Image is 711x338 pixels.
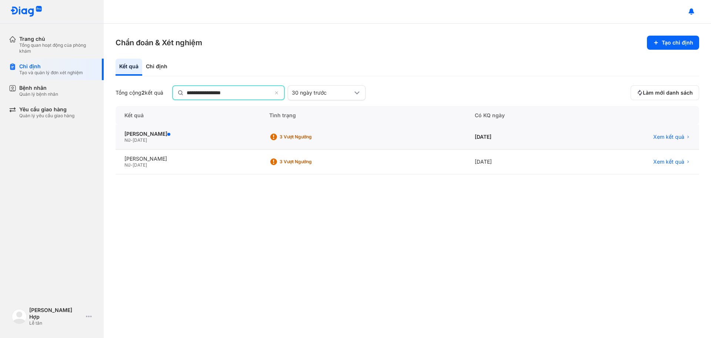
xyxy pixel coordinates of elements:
div: [PERSON_NAME] Hợp [29,307,83,320]
div: Tạo và quản lý đơn xét nghiệm [19,70,83,76]
span: Xem kết quả [653,158,684,165]
span: Nữ [124,162,130,168]
div: Chỉ định [142,59,171,76]
span: 2 [141,89,145,96]
img: logo [10,6,42,17]
button: Tạo chỉ định [647,36,699,50]
span: - [130,162,133,168]
div: Tổng cộng kết quả [116,89,163,96]
div: 30 ngày trước [292,89,353,96]
div: Tổng quan hoạt động của phòng khám [19,42,95,54]
div: Kết quả [116,59,142,76]
div: Tình trạng [260,106,466,125]
div: Quản lý bệnh nhân [19,91,58,97]
span: - [130,137,133,143]
div: [PERSON_NAME] [124,131,251,137]
img: logo [12,309,27,324]
div: Kết quả [116,106,260,125]
div: Có KQ ngày [466,106,574,125]
div: 3 Vượt ngưỡng [280,134,339,140]
div: [DATE] [466,150,574,174]
button: Làm mới danh sách [631,85,699,100]
span: Nữ [124,137,130,143]
div: Lễ tân [29,320,83,326]
div: [DATE] [466,125,574,150]
div: Bệnh nhân [19,85,58,91]
div: [PERSON_NAME] [124,155,251,162]
h3: Chẩn đoán & Xét nghiệm [116,37,202,48]
div: Yêu cầu giao hàng [19,106,74,113]
div: 3 Vượt ngưỡng [280,159,339,165]
div: Chỉ định [19,63,83,70]
div: Quản lý yêu cầu giao hàng [19,113,74,119]
div: Trang chủ [19,36,95,42]
span: [DATE] [133,162,147,168]
span: Xem kết quả [653,134,684,140]
span: Làm mới danh sách [643,89,693,96]
span: [DATE] [133,137,147,143]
